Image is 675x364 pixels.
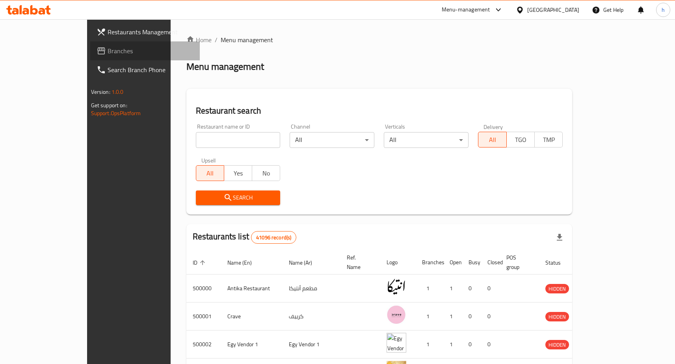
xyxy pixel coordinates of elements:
th: Closed [481,250,500,274]
button: No [252,165,280,181]
td: 1 [443,274,462,302]
div: All [290,132,374,148]
td: Crave [221,302,283,330]
div: All [384,132,469,148]
span: 41096 record(s) [251,234,296,241]
td: Antika Restaurant [221,274,283,302]
span: HIDDEN [545,312,569,321]
span: Search Branch Phone [108,65,193,75]
td: 0 [481,274,500,302]
span: Name (Ar) [289,258,322,267]
label: Delivery [483,124,503,129]
span: Name (En) [227,258,262,267]
a: Search Branch Phone [90,60,200,79]
td: 0 [481,330,500,358]
div: Menu-management [442,5,490,15]
li: / [215,35,218,45]
img: Egy Vendor 1 [387,333,406,353]
span: TMP [538,134,560,146]
a: Branches [90,41,200,60]
th: Open [443,250,462,274]
button: TMP [534,132,563,147]
th: Branches [416,250,443,274]
td: 1 [443,302,462,330]
td: 500001 [186,302,221,330]
span: Restaurants Management [108,27,193,37]
span: h [662,6,665,14]
td: مطعم أنتيكا [283,274,340,302]
span: All [482,134,503,146]
label: Upsell [201,157,216,163]
span: HIDDEN [545,340,569,349]
span: TGO [510,134,532,146]
span: Yes [227,168,249,179]
img: Crave [387,305,406,325]
td: 1 [416,274,443,302]
th: Logo [380,250,416,274]
span: Branches [108,46,193,56]
th: Busy [462,250,481,274]
td: 0 [462,330,481,358]
span: Get support on: [91,100,127,110]
span: Ref. Name [347,253,371,272]
button: All [196,165,224,181]
a: Support.OpsPlatform [91,108,141,118]
span: 1.0.0 [112,87,124,97]
button: All [478,132,506,147]
div: Export file [550,228,569,247]
h2: Restaurants list [193,231,297,244]
span: Search [202,193,274,203]
div: Total records count [251,231,296,244]
td: 0 [462,302,481,330]
span: ID [193,258,208,267]
span: Status [545,258,571,267]
td: 0 [462,274,481,302]
span: HIDDEN [545,284,569,293]
button: Yes [224,165,252,181]
input: Search for restaurant name or ID.. [196,132,281,148]
img: Antika Restaurant [387,277,406,297]
span: POS group [506,253,530,272]
td: كرييف [283,302,340,330]
td: 1 [416,302,443,330]
td: 1 [443,330,462,358]
td: 0 [481,302,500,330]
td: 1 [416,330,443,358]
span: Menu management [221,35,273,45]
button: Search [196,190,281,205]
h2: Menu management [186,60,264,73]
td: 500000 [186,274,221,302]
span: All [199,168,221,179]
span: Version: [91,87,110,97]
button: TGO [506,132,535,147]
a: Restaurants Management [90,22,200,41]
span: No [255,168,277,179]
nav: breadcrumb [186,35,573,45]
div: [GEOGRAPHIC_DATA] [527,6,579,14]
h2: Restaurant search [196,105,563,117]
td: 500002 [186,330,221,358]
td: Egy Vendor 1 [221,330,283,358]
td: Egy Vendor 1 [283,330,340,358]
